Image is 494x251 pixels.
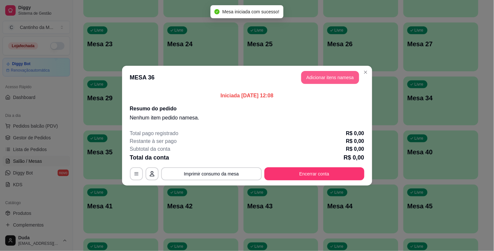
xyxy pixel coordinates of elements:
p: Iniciada [DATE] 12:08 [130,92,364,100]
button: Adicionar itens namesa [301,71,359,84]
p: Subtotal da conta [130,145,171,153]
span: Mesa iniciada com sucesso! [222,9,279,14]
p: Restante à ser pago [130,137,177,145]
p: R$ 0,00 [346,145,364,153]
header: MESA 36 [122,66,372,89]
button: Imprimir consumo da mesa [161,167,262,180]
button: Encerrar conta [264,167,364,180]
p: Total pago registrado [130,130,178,137]
p: R$ 0,00 [346,137,364,145]
p: Total da conta [130,153,169,162]
p: R$ 0,00 [344,153,364,162]
p: Nenhum item pedido na mesa . [130,114,364,122]
span: check-circle [215,9,220,14]
h2: Resumo do pedido [130,105,364,113]
button: Close [360,67,371,77]
p: R$ 0,00 [346,130,364,137]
